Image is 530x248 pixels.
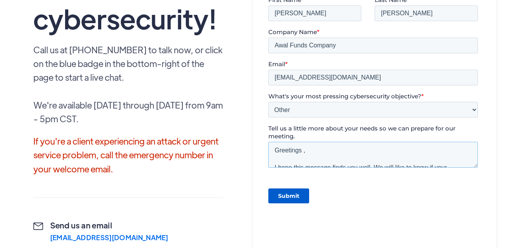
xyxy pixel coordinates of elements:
div: [EMAIL_ADDRESS][DOMAIN_NAME] [50,234,168,241]
p: Call us at [PHONE_NUMBER] to talk now, or click on the blue badge in the bottom-right of the page... [33,43,224,125]
a: Send us an email[EMAIL_ADDRESS][DOMAIN_NAME] [33,220,168,241]
div:  [33,223,43,241]
p: If you're a client experiencing an attack or urgent service problem, call the emergency number in... [33,134,224,176]
iframe: Chat Widget [399,163,530,248]
h2: Send us an email [50,220,168,231]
